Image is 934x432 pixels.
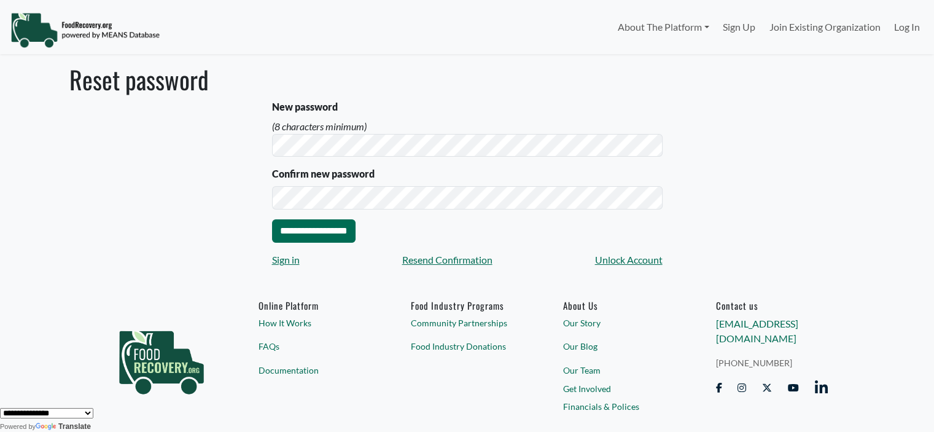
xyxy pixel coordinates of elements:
a: [EMAIL_ADDRESS][DOMAIN_NAME] [715,318,798,344]
a: Log In [887,15,927,39]
a: Documentation [259,364,371,377]
a: Sign in [272,253,300,267]
a: Food Industry Donations [411,340,523,353]
a: Our Blog [563,340,675,353]
a: Our Team [563,364,675,377]
a: How It Works [259,316,371,329]
h6: Online Platform [259,300,371,311]
img: food_recovery_green_logo-76242d7a27de7ed26b67be613a865d9c9037ba317089b267e0515145e5e51427.png [106,300,217,417]
img: Google Translate [36,423,58,431]
a: Financials & Polices [563,400,675,413]
a: Community Partnerships [411,316,523,329]
a: [PHONE_NUMBER] [715,356,828,369]
a: Translate [36,422,91,431]
h6: Food Industry Programs [411,300,523,311]
h6: Contact us [715,300,828,311]
a: Unlock Account [595,253,663,267]
label: New password [272,100,338,114]
a: About Us [563,300,675,311]
a: About The Platform [610,15,715,39]
em: (8 characters minimum) [272,120,367,132]
a: FAQs [259,340,371,353]
a: Resend Confirmation [402,253,492,267]
a: Get Involved [563,382,675,395]
a: Sign Up [716,15,762,39]
a: Join Existing Organization [762,15,887,39]
h1: Reset password [69,65,865,94]
a: Our Story [563,316,675,329]
img: NavigationLogo_FoodRecovery-91c16205cd0af1ed486a0f1a7774a6544ea792ac00100771e7dd3ec7c0e58e41.png [10,12,160,49]
label: Confirm new password [272,167,375,181]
